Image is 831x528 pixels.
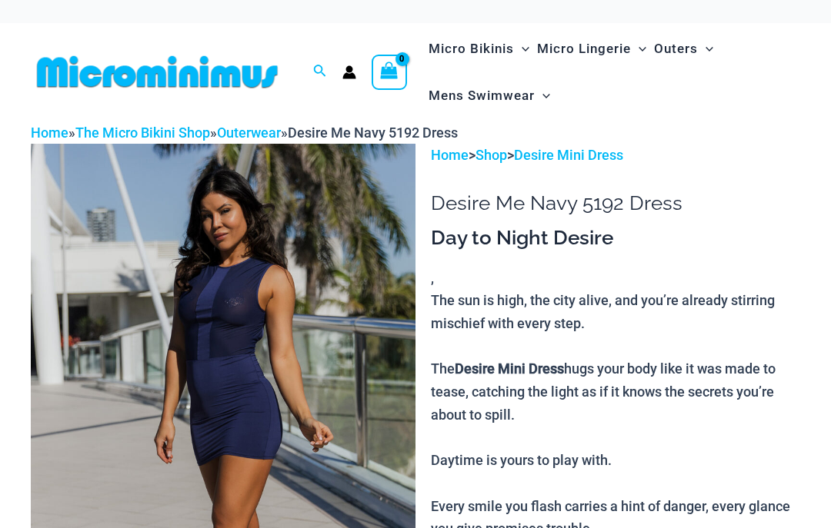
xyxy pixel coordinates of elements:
a: Search icon link [313,62,327,81]
a: Home [31,125,68,141]
span: Micro Lingerie [537,29,631,68]
b: Desire Mini Dress [455,360,564,377]
a: Micro BikinisMenu ToggleMenu Toggle [425,25,533,72]
a: Desire Mini Dress [514,147,623,163]
a: Micro LingerieMenu ToggleMenu Toggle [533,25,650,72]
a: The Micro Bikini Shop [75,125,210,141]
span: Outers [654,29,698,68]
span: Menu Toggle [514,29,529,68]
span: Menu Toggle [631,29,646,68]
a: Home [431,147,469,163]
nav: Site Navigation [422,23,800,121]
a: OutersMenu ToggleMenu Toggle [650,25,717,72]
p: > > [431,144,800,167]
a: Account icon link [342,65,356,79]
span: Mens Swimwear [429,76,535,115]
a: Shop [476,147,507,163]
span: Desire Me Navy 5192 Dress [288,125,458,141]
a: Outerwear [217,125,281,141]
h1: Desire Me Navy 5192 Dress [431,191,800,215]
a: View Shopping Cart, empty [372,55,407,90]
span: Micro Bikinis [429,29,514,68]
h3: Day to Night Desire [431,225,800,251]
span: Menu Toggle [698,29,713,68]
img: MM SHOP LOGO FLAT [31,55,284,89]
span: Menu Toggle [535,76,550,115]
a: Mens SwimwearMenu ToggleMenu Toggle [425,72,554,119]
span: » » » [31,125,458,141]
